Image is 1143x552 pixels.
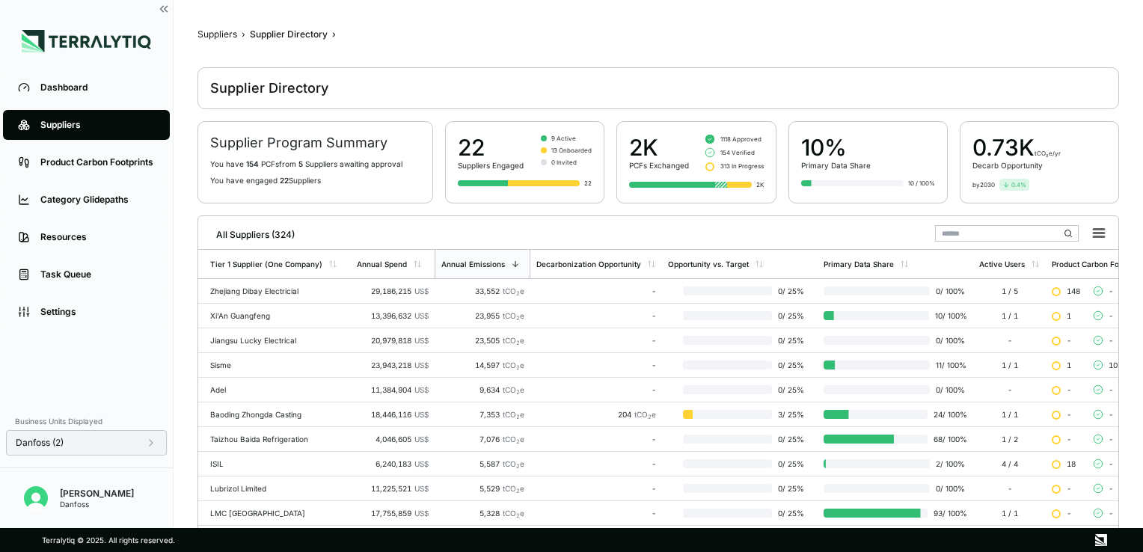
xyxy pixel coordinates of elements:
[929,311,967,320] span: 10 / 100 %
[18,480,54,516] button: Open user button
[629,161,689,170] div: PCFs Exchanged
[441,336,524,345] div: 23,505
[1109,509,1113,518] span: -
[197,28,237,40] div: Suppliers
[414,509,429,518] span: US$
[1109,484,1113,493] span: -
[536,459,656,468] div: -
[668,260,749,269] div: Opportunity vs. Target
[441,484,524,493] div: 5,529
[503,361,524,369] span: tCO e
[772,385,812,394] span: 0 / 25 %
[979,435,1040,444] div: 1 / 2
[210,385,345,394] div: Adel
[801,161,871,170] div: Primary Data Share
[357,459,429,468] div: 6,240,183
[503,286,524,295] span: tCO e
[210,509,345,518] div: LMC [GEOGRAPHIC_DATA]
[1109,336,1113,345] span: -
[414,484,429,493] span: US$
[772,336,812,345] span: 0 / 25 %
[441,311,524,320] div: 23,955
[648,414,652,420] sub: 2
[210,159,420,168] p: You have PCF s from Supplier s awaiting approval
[414,459,429,468] span: US$
[536,311,656,320] div: -
[516,414,520,420] sub: 2
[6,412,167,430] div: Business Units Displayed
[441,459,524,468] div: 5,587
[972,180,995,189] div: by 2030
[516,364,520,371] sub: 2
[441,385,524,394] div: 9,634
[1109,459,1113,468] span: -
[210,134,420,152] h2: Supplier Program Summary
[979,260,1025,269] div: Active Users
[516,438,520,445] sub: 2
[357,260,407,269] div: Annual Spend
[1067,336,1071,345] span: -
[1067,385,1071,394] span: -
[503,484,524,493] span: tCO e
[357,435,429,444] div: 4,046,605
[503,336,524,345] span: tCO e
[930,459,967,468] span: 2 / 100 %
[536,484,656,493] div: -
[536,286,656,295] div: -
[1067,410,1071,419] span: -
[928,509,967,518] span: 93 / 100 %
[516,512,520,519] sub: 2
[210,286,345,295] div: Zhejiang Dibay Electricial
[503,509,524,518] span: tCO e
[210,260,322,269] div: Tier 1 Supplier (One Company)
[972,161,1061,170] div: Decarb Opportunity
[441,361,524,369] div: 14,597
[503,435,524,444] span: tCO e
[414,410,429,419] span: US$
[40,82,155,93] div: Dashboard
[357,484,429,493] div: 11,225,521
[536,260,641,269] div: Decarbonization Opportunity
[357,410,429,419] div: 18,446,116
[928,410,967,419] span: 24 / 100 %
[551,146,592,155] span: 13 Onboarded
[357,336,429,345] div: 20,979,818
[516,389,520,396] sub: 2
[280,176,289,185] span: 22
[22,30,151,52] img: Logo
[16,437,64,449] span: Danfoss (2)
[516,290,520,297] sub: 2
[1067,311,1071,320] span: 1
[1035,150,1061,157] span: tCO₂e/yr
[1011,180,1026,189] span: 0.4 %
[536,435,656,444] div: -
[503,459,524,468] span: tCO e
[441,435,524,444] div: 7,076
[357,361,429,369] div: 23,943,218
[536,361,656,369] div: -
[930,385,967,394] span: 0 / 100 %
[772,509,812,518] span: 0 / 25 %
[720,148,755,157] span: 154 Verified
[458,134,524,161] div: 22
[40,231,155,243] div: Resources
[824,260,894,269] div: Primary Data Share
[414,361,429,369] span: US$
[414,336,429,345] span: US$
[1067,361,1071,369] span: 1
[441,410,524,419] div: 7,353
[801,134,871,161] div: 10%
[634,410,656,419] span: tCO e
[204,223,295,241] div: All Suppliers (324)
[756,180,764,189] div: 2K
[1109,311,1113,320] span: -
[928,435,967,444] span: 68 / 100 %
[772,435,812,444] span: 0 / 25 %
[979,385,1040,394] div: -
[40,119,155,131] div: Suppliers
[979,484,1040,493] div: -
[551,134,576,143] span: 9 Active
[441,260,505,269] div: Annual Emissions
[60,488,134,500] div: [PERSON_NAME]
[536,410,656,419] div: 204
